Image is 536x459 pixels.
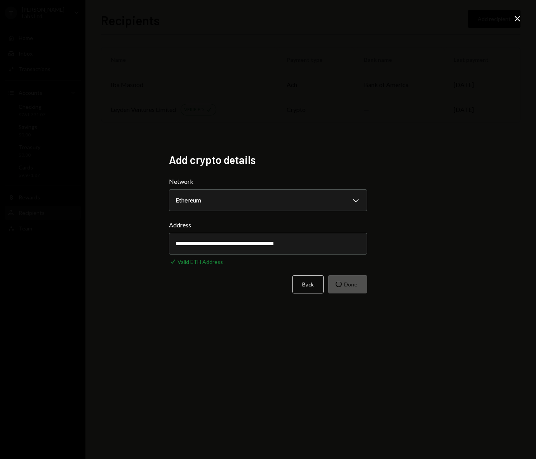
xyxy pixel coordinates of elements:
[169,177,367,186] label: Network
[169,189,367,211] button: Network
[292,275,324,293] button: Back
[178,258,223,266] div: Valid ETH Address
[169,220,367,230] label: Address
[169,152,367,168] h2: Add crypto details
